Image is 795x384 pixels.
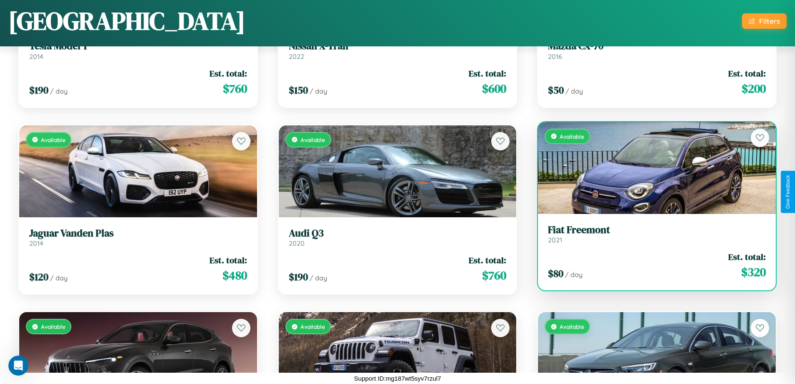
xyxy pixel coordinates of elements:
span: $ 200 [742,80,766,97]
a: Fiat Freemont2021 [548,224,766,244]
span: / day [50,274,68,282]
span: $ 320 [741,264,766,280]
span: / day [310,274,327,282]
button: Filters [742,13,787,29]
p: Support ID: mg187wt5syv7rzul7 [354,373,441,384]
a: Nissan X-Trail2022 [289,40,507,61]
span: Est. total: [209,67,247,79]
span: $ 480 [222,267,247,284]
span: $ 120 [29,270,48,284]
h3: Fiat Freemont [548,224,766,236]
h3: Mazda CX-70 [548,40,766,52]
span: $ 760 [223,80,247,97]
span: $ 80 [548,267,563,280]
div: Give Feedback [785,175,791,209]
div: Filters [759,17,780,25]
span: 2022 [289,52,304,61]
span: 2014 [29,239,43,247]
a: Mazda CX-702016 [548,40,766,61]
span: $ 760 [482,267,506,284]
span: $ 600 [482,80,506,97]
span: / day [565,270,583,279]
a: Tesla Model Y2014 [29,40,247,61]
span: Available [560,133,584,140]
span: $ 150 [289,83,308,97]
span: $ 50 [548,83,564,97]
span: Available [300,323,325,330]
iframe: Intercom live chat [8,356,28,376]
span: Est. total: [469,254,506,266]
span: 2021 [548,236,562,244]
span: $ 190 [289,270,308,284]
span: Available [560,323,584,330]
span: / day [565,87,583,95]
span: Est. total: [469,67,506,79]
a: Audi Q32020 [289,227,507,248]
span: $ 190 [29,83,48,97]
span: 2016 [548,52,562,61]
span: / day [50,87,68,95]
span: Est. total: [209,254,247,266]
a: Jaguar Vanden Plas2014 [29,227,247,248]
span: Est. total: [728,67,766,79]
span: Available [41,136,66,143]
h1: [GEOGRAPHIC_DATA] [8,4,245,38]
span: 2020 [289,239,305,247]
h3: Jaguar Vanden Plas [29,227,247,239]
span: 2014 [29,52,43,61]
h3: Nissan X-Trail [289,40,507,52]
span: Available [41,323,66,330]
span: Est. total: [728,251,766,263]
h3: Tesla Model Y [29,40,247,52]
h3: Audi Q3 [289,227,507,239]
span: / day [310,87,327,95]
span: Available [300,136,325,143]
